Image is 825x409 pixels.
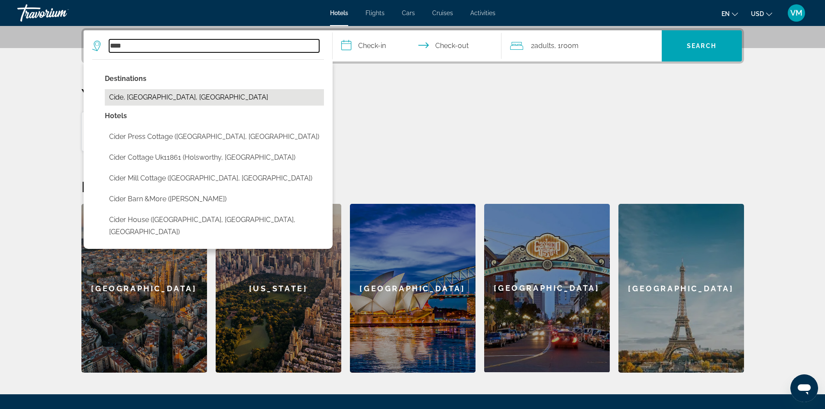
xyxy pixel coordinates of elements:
[105,149,324,166] button: Select hotel: Cider Cottage Uk11861 (Holsworthy, GB)
[721,7,738,20] button: Change language
[81,111,297,152] button: Hotels in [GEOGRAPHIC_DATA], [GEOGRAPHIC_DATA] (IST)[DATE] - [DATE]1Room2Adults, 3Children
[618,204,744,373] div: [GEOGRAPHIC_DATA]
[216,204,341,373] div: [US_STATE]
[330,10,348,16] a: Hotels
[105,191,324,207] button: Select hotel: Cider Barn &more (Iida, JP)
[618,204,744,373] a: Paris[GEOGRAPHIC_DATA]
[785,4,808,22] button: User Menu
[105,89,324,106] button: Select city: Cide, Kastamonu, Turkey
[721,10,730,17] span: en
[751,7,772,20] button: Change currency
[17,2,104,24] a: Travorium
[531,40,554,52] span: 2
[84,59,333,249] div: Destination search results
[105,110,324,122] p: Hotel options
[432,10,453,16] a: Cruises
[534,42,554,50] span: Adults
[554,40,579,52] span: , 1
[350,204,476,373] a: Sydney[GEOGRAPHIC_DATA]
[470,10,495,16] a: Activities
[105,129,324,145] button: Select hotel: Cider Press Cottage (Bath, GB)
[81,204,207,373] a: Barcelona[GEOGRAPHIC_DATA]
[105,73,324,85] p: City options
[501,30,662,61] button: Travelers: 2 adults, 0 children
[81,178,744,195] h2: Featured Destinations
[84,30,742,61] div: Search widget
[484,204,610,373] a: San Diego[GEOGRAPHIC_DATA]
[790,9,802,17] span: VM
[105,212,324,240] button: Select hotel: Cider House (Blue Ridge, GA, US)
[216,204,341,373] a: New York[US_STATE]
[333,30,501,61] button: Select check in and out date
[751,10,764,17] span: USD
[662,30,742,61] button: Search
[402,10,415,16] a: Cars
[790,374,818,402] iframe: Кнопка запуска окна обмена сообщениями
[687,42,716,49] span: Search
[81,204,207,373] div: [GEOGRAPHIC_DATA]
[484,204,610,372] div: [GEOGRAPHIC_DATA]
[366,10,385,16] a: Flights
[105,170,324,187] button: Select hotel: Cider Mill Cottage (Tewkesbury, GB)
[81,85,744,103] p: Your Recent Searches
[561,42,579,50] span: Room
[350,204,476,373] div: [GEOGRAPHIC_DATA]
[109,39,319,52] input: Search hotel destination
